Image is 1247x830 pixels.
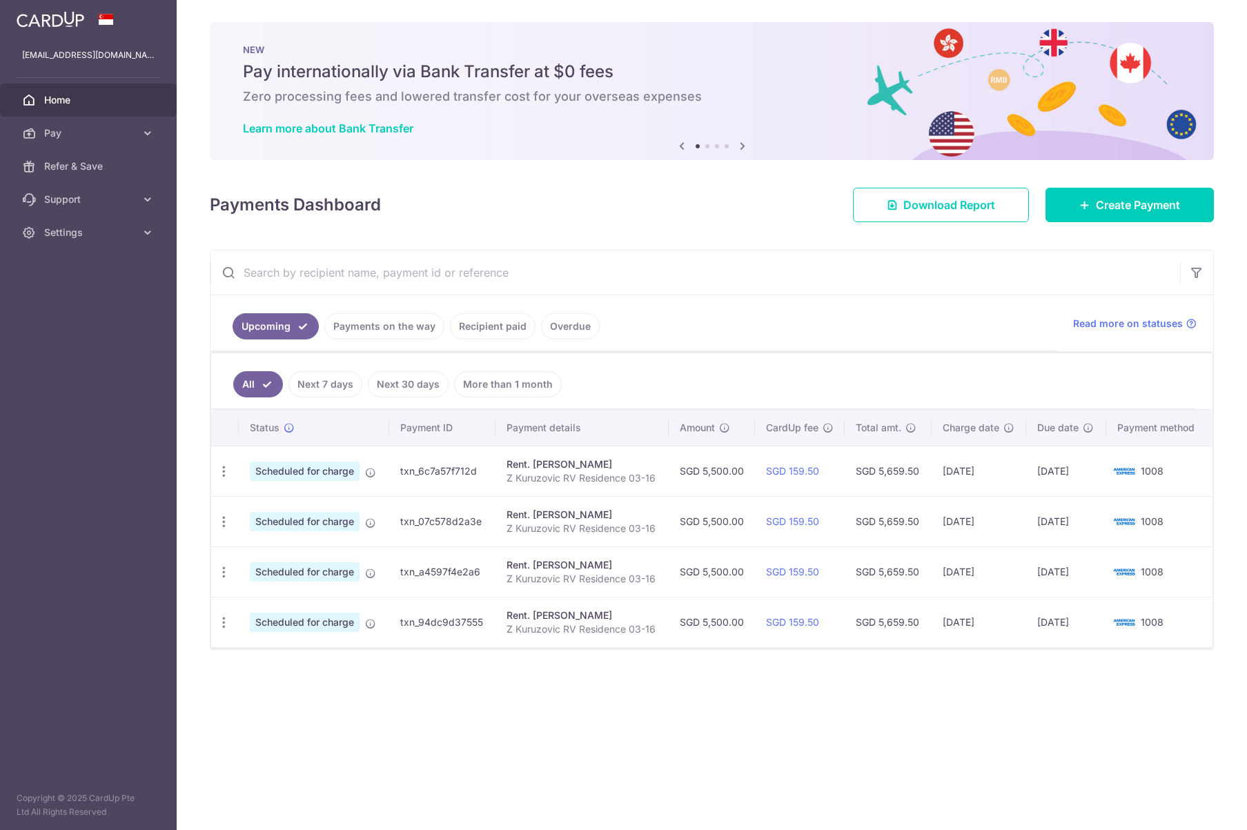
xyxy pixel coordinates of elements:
[1141,515,1163,527] span: 1008
[1110,513,1138,530] img: Bank Card
[932,597,1027,647] td: [DATE]
[1141,566,1163,577] span: 1008
[669,546,755,597] td: SGD 5,500.00
[250,512,360,531] span: Scheduled for charge
[1110,614,1138,631] img: Bank Card
[680,421,715,435] span: Amount
[324,313,444,339] a: Payments on the way
[243,88,1181,105] h6: Zero processing fees and lowered transfer cost for your overseas expenses
[368,371,449,397] a: Next 30 days
[233,313,319,339] a: Upcoming
[669,597,755,647] td: SGD 5,500.00
[1141,616,1163,628] span: 1008
[250,562,360,582] span: Scheduled for charge
[943,421,999,435] span: Charge date
[450,313,536,339] a: Recipient paid
[507,508,658,522] div: Rent. [PERSON_NAME]
[250,421,279,435] span: Status
[903,197,995,213] span: Download Report
[669,496,755,546] td: SGD 5,500.00
[1026,597,1106,647] td: [DATE]
[507,457,658,471] div: Rent. [PERSON_NAME]
[845,496,932,546] td: SGD 5,659.50
[1106,410,1212,446] th: Payment method
[17,11,84,28] img: CardUp
[389,446,495,496] td: txn_6c7a57f712d
[669,446,755,496] td: SGD 5,500.00
[1110,564,1138,580] img: Bank Card
[932,446,1027,496] td: [DATE]
[507,522,658,535] p: Z Kuruzovic RV Residence 03-16
[1045,188,1214,222] a: Create Payment
[932,546,1027,597] td: [DATE]
[288,371,362,397] a: Next 7 days
[1073,317,1183,330] span: Read more on statuses
[845,446,932,496] td: SGD 5,659.50
[507,609,658,622] div: Rent. [PERSON_NAME]
[210,22,1214,160] img: Bank transfer banner
[507,471,658,485] p: Z Kuruzovic RV Residence 03-16
[845,546,932,597] td: SGD 5,659.50
[22,48,155,62] p: [EMAIL_ADDRESS][DOMAIN_NAME]
[1026,496,1106,546] td: [DATE]
[1073,317,1197,330] a: Read more on statuses
[495,410,669,446] th: Payment details
[210,192,381,217] h4: Payments Dashboard
[1110,463,1138,480] img: Bank Card
[845,597,932,647] td: SGD 5,659.50
[454,371,562,397] a: More than 1 month
[243,61,1181,83] h5: Pay internationally via Bank Transfer at $0 fees
[389,597,495,647] td: txn_94dc9d37555
[1141,465,1163,477] span: 1008
[250,462,360,481] span: Scheduled for charge
[44,226,135,239] span: Settings
[243,121,413,135] a: Learn more about Bank Transfer
[389,410,495,446] th: Payment ID
[766,566,819,577] a: SGD 159.50
[44,192,135,206] span: Support
[389,496,495,546] td: txn_07c578d2a3e
[853,188,1029,222] a: Download Report
[541,313,600,339] a: Overdue
[507,558,658,572] div: Rent. [PERSON_NAME]
[507,572,658,586] p: Z Kuruzovic RV Residence 03-16
[1037,421,1079,435] span: Due date
[766,465,819,477] a: SGD 159.50
[243,44,1181,55] p: NEW
[44,159,135,173] span: Refer & Save
[1096,197,1180,213] span: Create Payment
[766,515,819,527] a: SGD 159.50
[1026,446,1106,496] td: [DATE]
[1026,546,1106,597] td: [DATE]
[210,250,1180,295] input: Search by recipient name, payment id or reference
[766,421,818,435] span: CardUp fee
[233,371,283,397] a: All
[932,496,1027,546] td: [DATE]
[766,616,819,628] a: SGD 159.50
[507,622,658,636] p: Z Kuruzovic RV Residence 03-16
[389,546,495,597] td: txn_a4597f4e2a6
[44,126,135,140] span: Pay
[44,93,135,107] span: Home
[856,421,901,435] span: Total amt.
[250,613,360,632] span: Scheduled for charge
